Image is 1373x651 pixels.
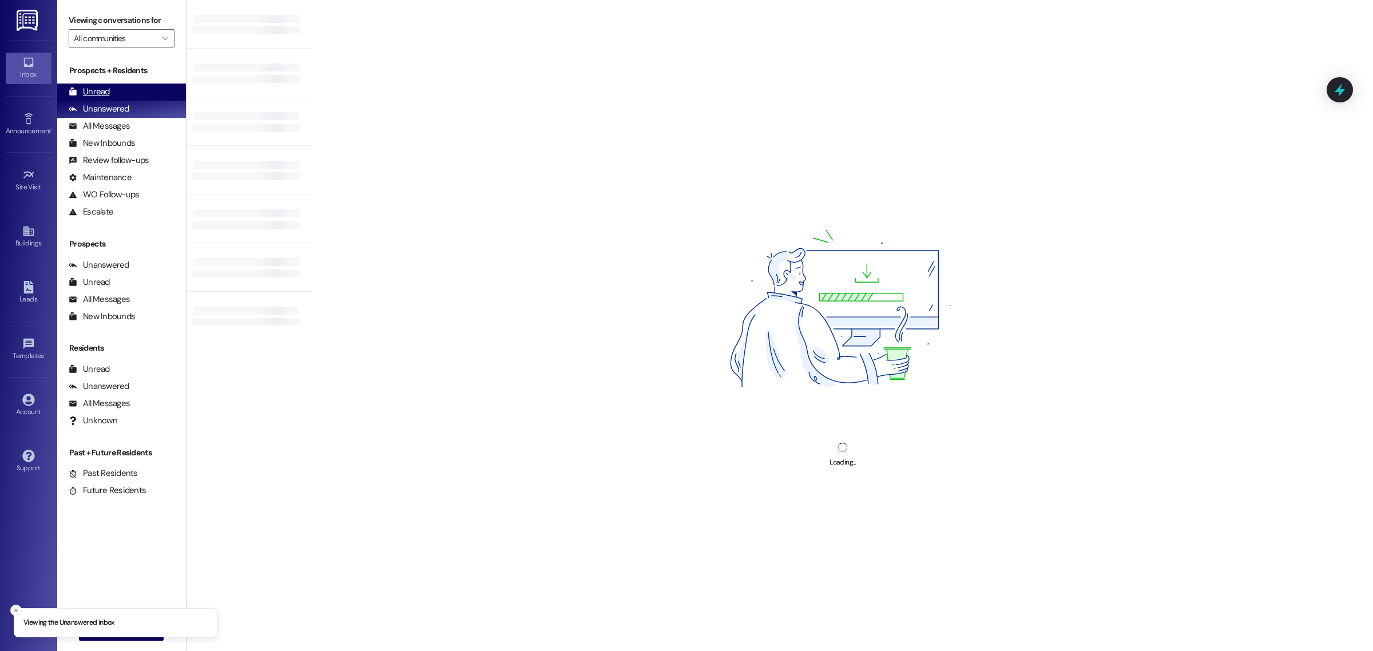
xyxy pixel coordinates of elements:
div: Unread [69,276,110,288]
div: All Messages [69,398,130,410]
div: WO Follow-ups [69,189,139,201]
div: All Messages [69,120,130,132]
div: Unanswered [69,380,129,392]
div: Unanswered [69,259,129,271]
div: New Inbounds [69,137,135,149]
div: Residents [57,342,186,354]
div: Unread [69,86,110,98]
div: Past Residents [69,467,138,479]
div: Past + Future Residents [57,447,186,459]
span: • [51,125,53,133]
p: Viewing the Unanswered inbox [23,618,114,628]
a: Support [6,446,51,477]
a: Buildings [6,221,51,252]
div: Escalate [69,206,113,218]
div: Unread [69,363,110,375]
label: Viewing conversations for [69,11,174,29]
div: Prospects + Residents [57,65,186,77]
div: Future Residents [69,485,146,497]
a: Leads [6,277,51,308]
div: Maintenance [69,172,132,184]
div: Prospects [57,238,186,250]
a: Inbox [6,53,51,84]
img: ResiDesk Logo [17,10,40,31]
a: Templates • [6,334,51,365]
input: All communities [74,29,156,47]
div: New Inbounds [69,311,135,323]
a: Account [6,390,51,421]
div: Unanswered [69,103,129,115]
span: • [41,181,43,189]
a: Site Visit • [6,165,51,196]
div: Review follow-ups [69,154,149,166]
i:  [162,34,168,43]
div: All Messages [69,293,130,305]
button: Close toast [10,605,22,616]
div: Loading... [830,457,855,469]
span: • [44,350,46,358]
div: Unknown [69,415,117,427]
